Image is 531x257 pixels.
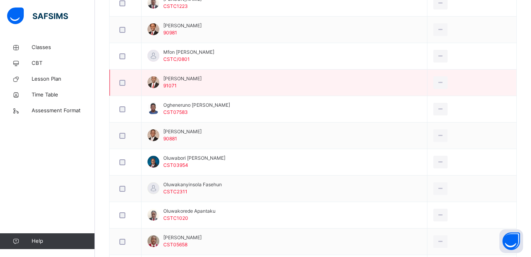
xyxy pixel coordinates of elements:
button: Open asap [499,229,523,253]
span: CSTC1020 [163,215,188,221]
span: Assessment Format [32,107,95,115]
span: 90881 [163,136,177,142]
span: [PERSON_NAME] [163,234,202,241]
span: [PERSON_NAME] [163,75,202,82]
span: Oluwakorede Apantaku [163,208,215,215]
span: CSTC2311 [163,189,187,195]
span: Time Table [32,91,95,99]
span: CST07583 [163,109,188,115]
span: Help [32,237,94,245]
span: Ogheneruno [PERSON_NAME] [163,102,230,109]
span: Oluwakanyinsola Fasehun [163,181,222,188]
span: Oluwabori [PERSON_NAME] [163,155,225,162]
span: Classes [32,43,95,51]
span: [PERSON_NAME] [163,22,202,29]
img: safsims [7,8,68,24]
span: Mfon [PERSON_NAME] [163,49,214,56]
span: 90981 [163,30,177,36]
span: CBT [32,59,95,67]
span: CST03954 [163,162,188,168]
span: 91071 [163,83,177,89]
span: CST05658 [163,242,187,248]
span: Lesson Plan [32,75,95,83]
span: CSTC/0801 [163,56,190,62]
span: [PERSON_NAME] [163,128,202,135]
span: CSTC1223 [163,3,188,9]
